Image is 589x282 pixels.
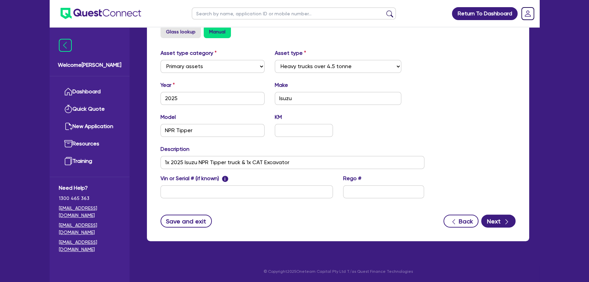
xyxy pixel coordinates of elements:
button: Back [443,215,478,228]
span: 1300 465 363 [59,195,120,202]
span: Need Help? [59,184,120,192]
img: quick-quote [64,105,72,113]
label: Model [161,113,176,121]
a: [EMAIL_ADDRESS][DOMAIN_NAME] [59,205,120,219]
label: Asset type category [161,49,217,57]
img: resources [64,140,72,148]
span: Welcome [PERSON_NAME] [58,61,121,69]
label: Make [275,81,288,89]
a: Dashboard [59,83,120,100]
a: Resources [59,135,120,153]
button: Save and exit [161,215,212,228]
img: icon-menu-close [59,39,72,52]
input: Search by name, application ID or mobile number... [192,7,396,19]
a: Quick Quote [59,100,120,118]
a: Return To Dashboard [452,7,518,20]
p: © Copyright 2025 Oneteam Capital Pty Ltd T/as Quest Finance Technologies [142,268,534,275]
label: Vin or Serial # (if known) [161,174,228,183]
span: i [222,176,228,182]
img: quest-connect-logo-blue [61,8,141,19]
a: [EMAIL_ADDRESS][DOMAIN_NAME] [59,239,120,253]
img: new-application [64,122,72,130]
label: Rego # [343,174,361,183]
a: [EMAIL_ADDRESS][DOMAIN_NAME] [59,222,120,236]
button: Manual [204,26,231,38]
label: Year [161,81,175,89]
img: training [64,157,72,165]
label: Asset type [275,49,306,57]
a: New Application [59,118,120,135]
label: KM [275,113,282,121]
a: Training [59,153,120,170]
button: Next [481,215,516,228]
button: Glass lookup [161,26,201,38]
a: Dropdown toggle [519,5,537,22]
label: Description [161,145,189,153]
